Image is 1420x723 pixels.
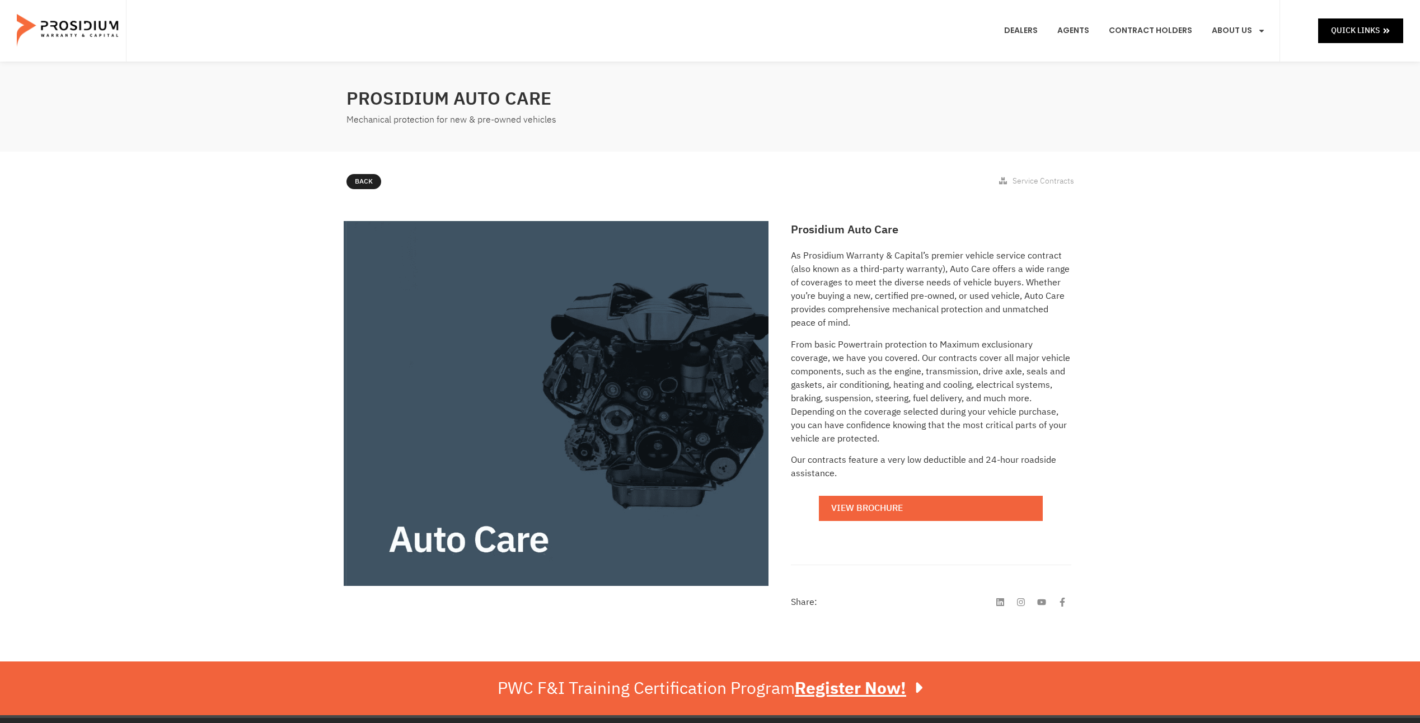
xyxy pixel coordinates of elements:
div: PWC F&I Training Certification Program [498,678,922,698]
h2: Prosidium Auto Care [346,85,705,112]
a: View Brochure [819,496,1043,521]
h4: Share: [791,598,817,607]
p: As Prosidium Warranty & Capital’s premier vehicle service contract (also known as a third-party w... [791,249,1071,330]
span: Service Contracts [1013,175,1074,187]
p: From basic Powertrain protection to Maximum exclusionary coverage, we have you covered. Our contr... [791,338,1071,445]
a: Contract Holders [1100,10,1201,51]
a: About Us [1203,10,1274,51]
a: Quick Links [1318,18,1403,43]
a: Agents [1049,10,1098,51]
h2: Prosidium Auto Care [791,221,1071,238]
nav: Menu [996,10,1274,51]
span: Back [355,176,373,188]
a: Back [346,174,381,190]
span: Quick Links [1331,24,1380,37]
p: Our contracts feature a very low deductible and 24-hour roadside assistance. [791,453,1071,480]
a: Dealers [996,10,1046,51]
div: Mechanical protection for new & pre-owned vehicles [346,112,705,128]
u: Register Now! [795,675,906,701]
